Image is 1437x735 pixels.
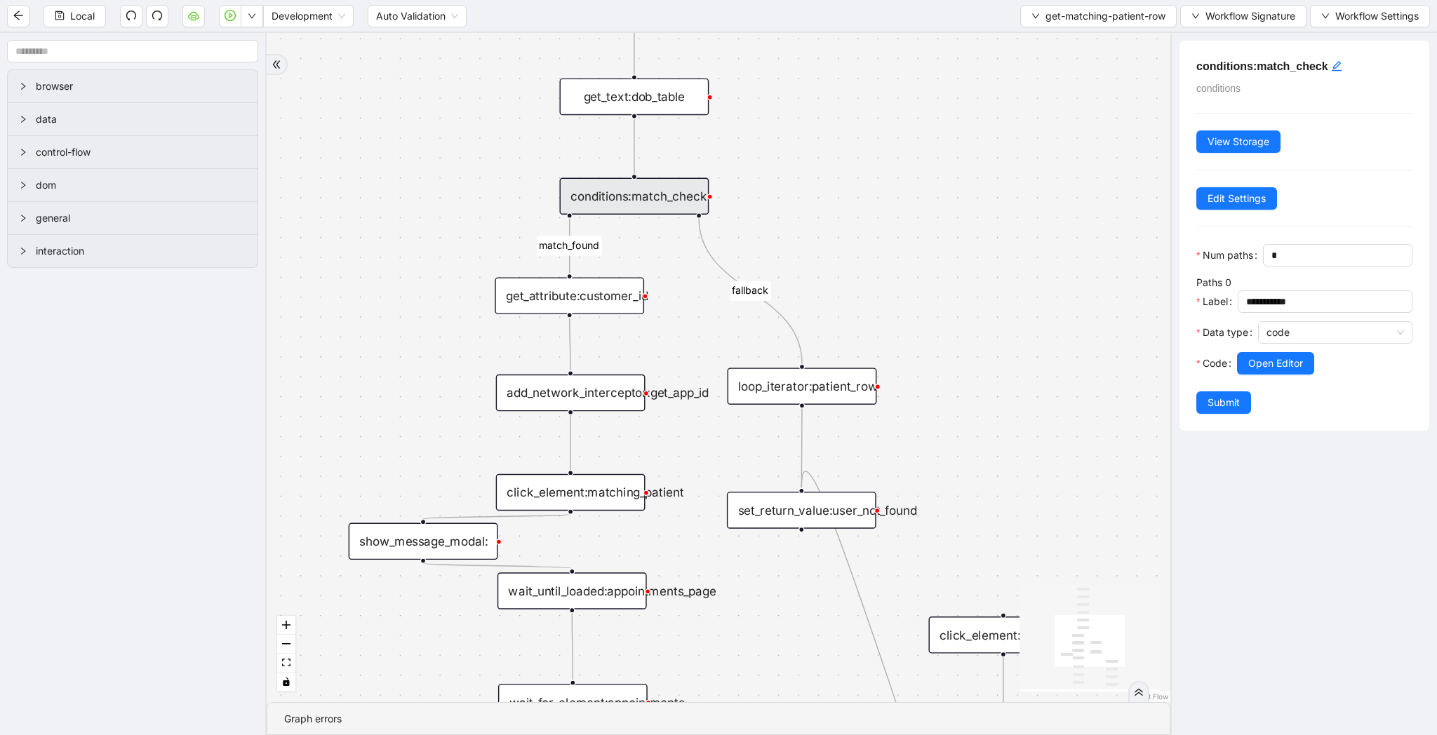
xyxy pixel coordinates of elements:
[219,5,241,27] button: play-circle
[8,235,258,267] div: interaction
[277,635,295,654] button: zoom out
[1331,58,1342,74] div: click to edit id
[496,474,646,511] div: click_element:matching_patient
[19,214,27,222] span: right
[1208,395,1240,410] span: Submit
[1310,5,1430,27] button: downWorkflow Settings
[1208,191,1266,206] span: Edit Settings
[19,115,27,123] span: right
[55,11,65,20] span: save
[789,544,814,568] span: plus-circle
[36,210,246,226] span: general
[1321,12,1330,20] span: down
[1266,322,1404,343] span: code
[1196,276,1231,288] label: Paths 0
[36,243,246,259] span: interaction
[727,492,876,528] div: set_return_value:user_not_found
[929,616,1078,653] div: click_element:back_to_calender
[699,218,802,364] g: Edge from conditions:match_check to loop_iterator:patient_row
[497,572,647,609] div: wait_until_loaded:appointments_page
[1196,83,1241,94] span: conditions
[8,202,258,234] div: general
[1134,687,1144,697] span: double-right
[277,616,295,635] button: zoom in
[8,169,258,201] div: dom
[1205,8,1295,24] span: Workflow Signature
[13,10,24,21] span: arrow-left
[126,10,137,21] span: undo
[1196,58,1412,75] h5: conditions:match_check
[727,492,876,528] div: set_return_value:user_not_foundplus-circle
[1196,187,1277,210] button: Edit Settings
[498,684,648,720] div: wait_for_element:appointments
[1203,325,1248,340] span: Data type
[423,563,572,569] g: Edge from show_message_modal: to wait_until_loaded:appointments_page
[1203,248,1253,263] span: Num paths
[241,5,263,27] button: down
[120,5,142,27] button: undo
[272,6,345,27] span: Development
[284,711,1153,727] div: Graph errors
[728,367,877,404] div: loop_iterator:patient_row
[8,103,258,135] div: data
[44,5,106,27] button: saveLocal
[349,523,498,560] div: show_message_modal:
[376,6,458,27] span: Auto Validation
[801,408,802,488] g: Edge from loop_iterator:patient_row to set_return_value:user_not_found
[248,12,256,20] span: down
[272,60,281,69] span: double-right
[496,375,646,411] div: add_network_interceptor:get_app_id
[188,10,199,21] span: cloud-server
[152,10,163,21] span: redo
[70,8,95,24] span: Local
[1335,8,1419,24] span: Workflow Settings
[36,177,246,193] span: dom
[1196,391,1251,414] button: Submit
[1203,356,1227,371] span: Code
[1031,12,1040,20] span: down
[7,5,29,27] button: arrow-left
[559,79,709,115] div: get_text:dob_table
[36,79,246,94] span: browser
[19,247,27,255] span: right
[1132,692,1168,701] a: React Flow attribution
[559,178,709,215] div: conditions:match_check
[36,144,246,160] span: control-flow
[1020,5,1177,27] button: downget-matching-patient-row
[1180,5,1306,27] button: downWorkflow Signature
[1191,12,1200,20] span: down
[19,82,27,90] span: right
[1248,356,1303,371] span: Open Editor
[19,148,27,156] span: right
[423,514,570,519] g: Edge from click_element:matching_patient to show_message_modal:
[1045,8,1165,24] span: get-matching-patient-row
[495,277,644,313] div: get_attribute:customer_id
[8,70,258,102] div: browser
[277,673,295,692] button: toggle interactivity
[146,5,168,27] button: redo
[277,654,295,673] button: fit view
[8,136,258,168] div: control-flow
[1208,134,1269,149] span: View Storage
[225,10,236,21] span: play-circle
[1237,352,1314,375] button: Open Editor
[36,112,246,127] span: data
[1196,130,1281,153] button: View Storage
[19,181,27,189] span: right
[182,5,205,27] button: cloud-server
[1331,60,1342,72] span: edit
[1203,294,1228,309] span: Label
[537,218,602,274] g: Edge from conditions:match_check to get_attribute:customer_id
